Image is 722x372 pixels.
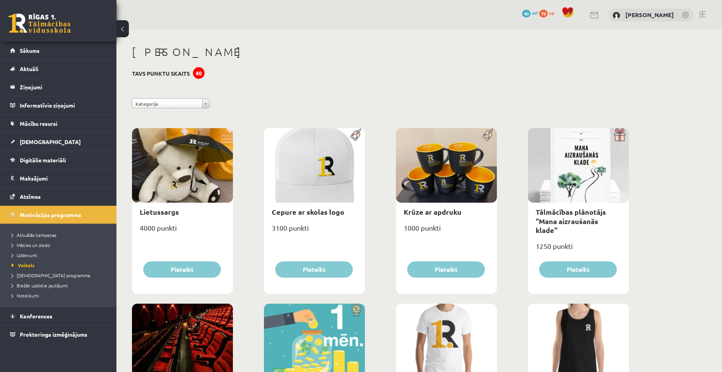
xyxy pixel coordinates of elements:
[347,128,365,141] img: Populāra prece
[20,96,107,114] legend: Informatīvie ziņojumi
[20,65,38,72] span: Aktuāli
[539,10,548,17] span: 79
[613,12,620,19] img: Kristaps Zomerfelds
[528,240,629,259] div: 1250 punkti
[20,156,66,163] span: Digitālie materiāli
[135,99,199,109] span: Kategorija
[12,272,90,278] span: [DEMOGRAPHIC_DATA] programma
[20,47,40,54] span: Sākums
[539,261,617,278] button: Pieteikt
[12,272,109,279] a: [DEMOGRAPHIC_DATA] programma
[10,206,107,224] a: Motivācijas programma
[20,120,57,127] span: Mācību resursi
[12,292,109,299] a: Noteikumi
[140,207,179,216] a: Lietussargs
[10,325,107,343] a: Proktoringa izmēģinājums
[12,252,109,259] a: Uzdevumi
[12,262,109,269] a: Veikals
[10,42,107,59] a: Sākums
[396,221,497,241] div: 1000 punkti
[10,188,107,205] a: Atzīmes
[10,78,107,96] a: Ziņojumi
[20,211,81,218] span: Motivācijas programma
[272,207,344,216] a: Cepure ar skolas logo
[20,78,107,96] legend: Ziņojumi
[12,242,50,248] span: Mācies un ziedo
[20,138,81,145] span: [DEMOGRAPHIC_DATA]
[12,292,39,299] span: Noteikumi
[10,115,107,132] a: Mācību resursi
[132,98,210,108] a: Kategorija
[10,151,107,169] a: Digitālie materiāli
[132,70,190,77] h3: Tavs punktu skaits
[12,262,35,268] span: Veikals
[9,14,71,33] a: Rīgas 1. Tālmācības vidusskola
[275,261,353,278] button: Pieteikt
[193,67,205,79] div: 40
[611,128,629,141] img: Dāvana ar pārsteigumu
[12,282,68,289] span: Biežāk uzdotie jautājumi
[132,221,233,241] div: 4000 punkti
[20,331,87,338] span: Proktoringa izmēģinājums
[532,10,538,16] span: mP
[522,10,531,17] span: 40
[625,11,674,19] a: [PERSON_NAME]
[12,231,109,238] a: Aktuālās kampaņas
[143,261,221,278] button: Pieteikt
[20,169,107,187] legend: Maksājumi
[347,304,365,317] img: Atlaide
[539,10,558,16] a: 79 xp
[20,193,41,200] span: Atzīmes
[407,261,485,278] button: Pieteikt
[264,221,365,241] div: 3100 punkti
[10,169,107,187] a: Maksājumi
[10,60,107,78] a: Aktuāli
[20,313,52,320] span: Konferences
[132,45,629,59] h1: [PERSON_NAME]
[522,10,538,16] a: 40 mP
[536,207,606,235] a: Tālmācības plānotājs "Mana aizraušanās klade"
[12,252,37,258] span: Uzdevumi
[12,242,109,249] a: Mācies un ziedo
[404,207,462,216] a: Krūze ar apdruku
[549,10,554,16] span: xp
[12,282,109,289] a: Biežāk uzdotie jautājumi
[479,128,497,141] img: Populāra prece
[12,232,56,238] span: Aktuālās kampaņas
[10,133,107,151] a: [DEMOGRAPHIC_DATA]
[10,96,107,114] a: Informatīvie ziņojumi
[10,307,107,325] a: Konferences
